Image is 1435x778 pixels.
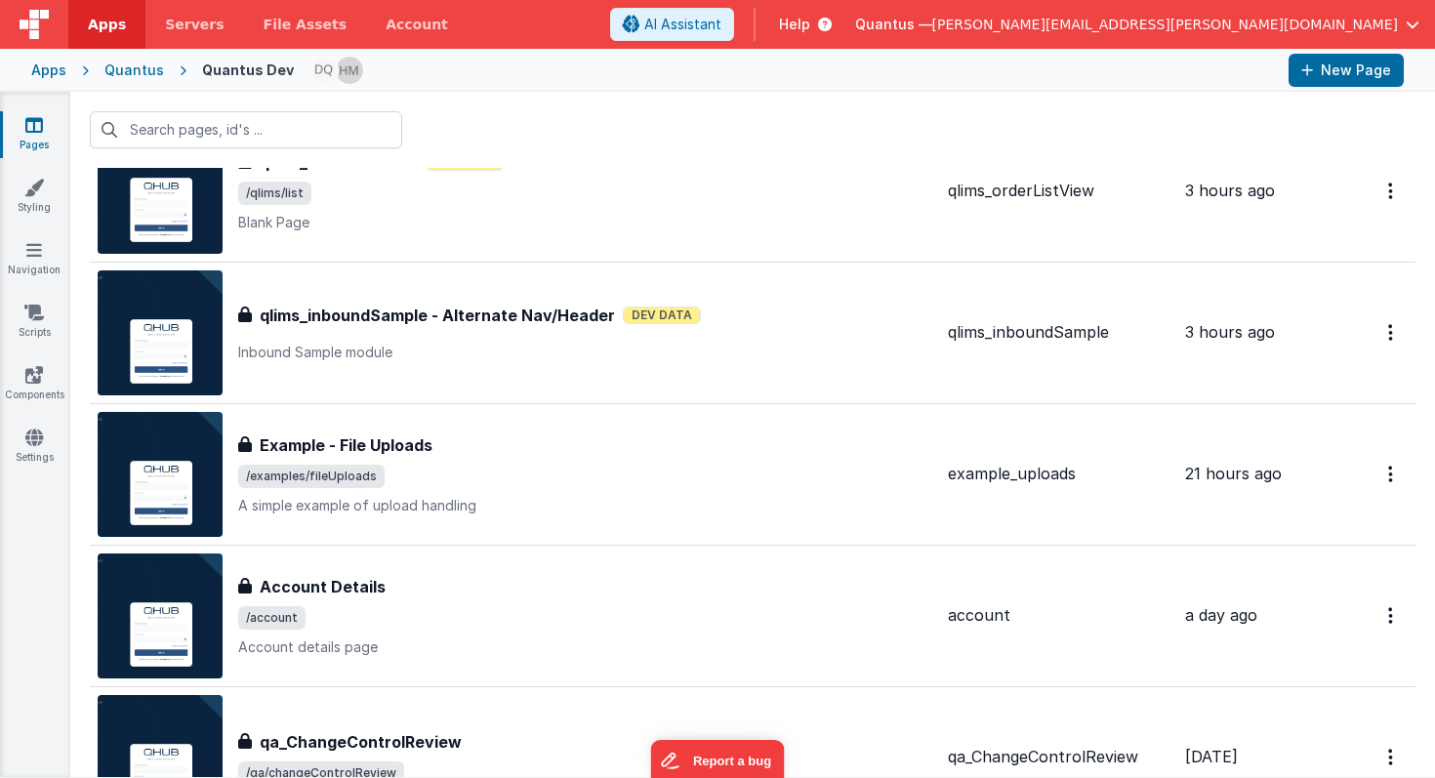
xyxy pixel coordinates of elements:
span: Servers [165,15,224,34]
div: qa_ChangeControlReview [948,746,1169,768]
span: Dev Data [623,307,701,324]
button: Options [1376,737,1408,777]
button: Quantus — [PERSON_NAME][EMAIL_ADDRESS][PERSON_NAME][DOMAIN_NAME] [855,15,1419,34]
h3: qlims_inboundSample - Alternate Nav/Header [260,304,615,327]
span: /qlims/list [238,182,311,205]
button: New Page [1289,54,1404,87]
span: /examples/fileUploads [238,465,385,488]
span: Help [779,15,810,34]
span: Apps [88,15,126,34]
button: Options [1376,171,1408,211]
span: File Assets [264,15,348,34]
span: [DATE] [1185,747,1238,766]
button: Options [1376,454,1408,494]
p: Inbound Sample module [238,343,932,362]
p: Blank Page [238,213,932,232]
input: Search pages, id's ... [90,111,402,148]
div: Apps [31,61,66,80]
img: 1021820d87a3b39413df04cdda3ae7ec [310,57,338,84]
p: Account details page [238,637,932,657]
span: a day ago [1185,605,1257,625]
div: account [948,604,1169,627]
p: A simple example of upload handling [238,496,932,515]
h3: qa_ChangeControlReview [260,730,462,754]
button: Options [1376,595,1408,635]
span: 3 hours ago [1185,181,1275,200]
div: example_uploads [948,463,1169,485]
h3: Example - File Uploads [260,433,432,457]
span: 3 hours ago [1185,322,1275,342]
div: Quantus [104,61,164,80]
div: Quantus Dev [202,61,294,80]
span: Quantus — [855,15,932,34]
span: [PERSON_NAME][EMAIL_ADDRESS][PERSON_NAME][DOMAIN_NAME] [932,15,1398,34]
img: 1b65a3e5e498230d1b9478315fee565b [336,57,363,84]
span: AI Assistant [644,15,721,34]
span: /account [238,606,306,630]
div: qlims_inboundSample [948,321,1169,344]
h3: Account Details [260,575,386,598]
div: qlims_orderListView [948,180,1169,202]
button: Options [1376,312,1408,352]
button: AI Assistant [610,8,734,41]
span: 21 hours ago [1185,464,1282,483]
